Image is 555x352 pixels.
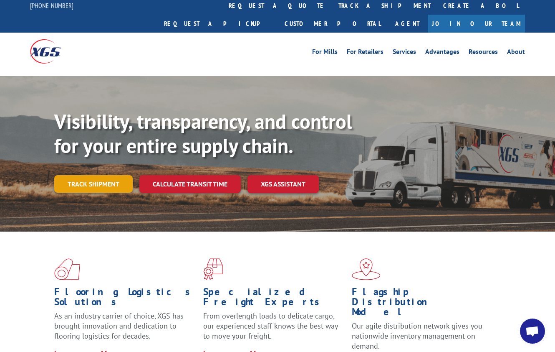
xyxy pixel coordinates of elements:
a: For Retailers [347,48,383,58]
h1: Specialized Freight Experts [203,287,346,311]
p: From overlength loads to delicate cargo, our experienced staff knows the best way to move your fr... [203,311,346,348]
a: Services [393,48,416,58]
h1: Flooring Logistics Solutions [54,287,197,311]
a: Request a pickup [158,15,278,33]
a: [PHONE_NUMBER] [30,1,73,10]
span: Our agile distribution network gives you nationwide inventory management on demand. [352,321,482,351]
h1: Flagship Distribution Model [352,287,494,321]
a: Track shipment [54,175,133,193]
a: Join Our Team [428,15,525,33]
a: Customer Portal [278,15,387,33]
span: As an industry carrier of choice, XGS has brought innovation and dedication to flooring logistics... [54,311,184,341]
a: Advantages [425,48,459,58]
a: For Mills [312,48,338,58]
a: Agent [387,15,428,33]
img: xgs-icon-flagship-distribution-model-red [352,258,381,280]
a: Calculate transit time [139,175,241,193]
a: About [507,48,525,58]
b: Visibility, transparency, and control for your entire supply chain. [54,108,352,158]
div: Open chat [520,319,545,344]
a: XGS ASSISTANT [247,175,319,193]
img: xgs-icon-focused-on-flooring-red [203,258,223,280]
img: xgs-icon-total-supply-chain-intelligence-red [54,258,80,280]
a: Resources [469,48,498,58]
